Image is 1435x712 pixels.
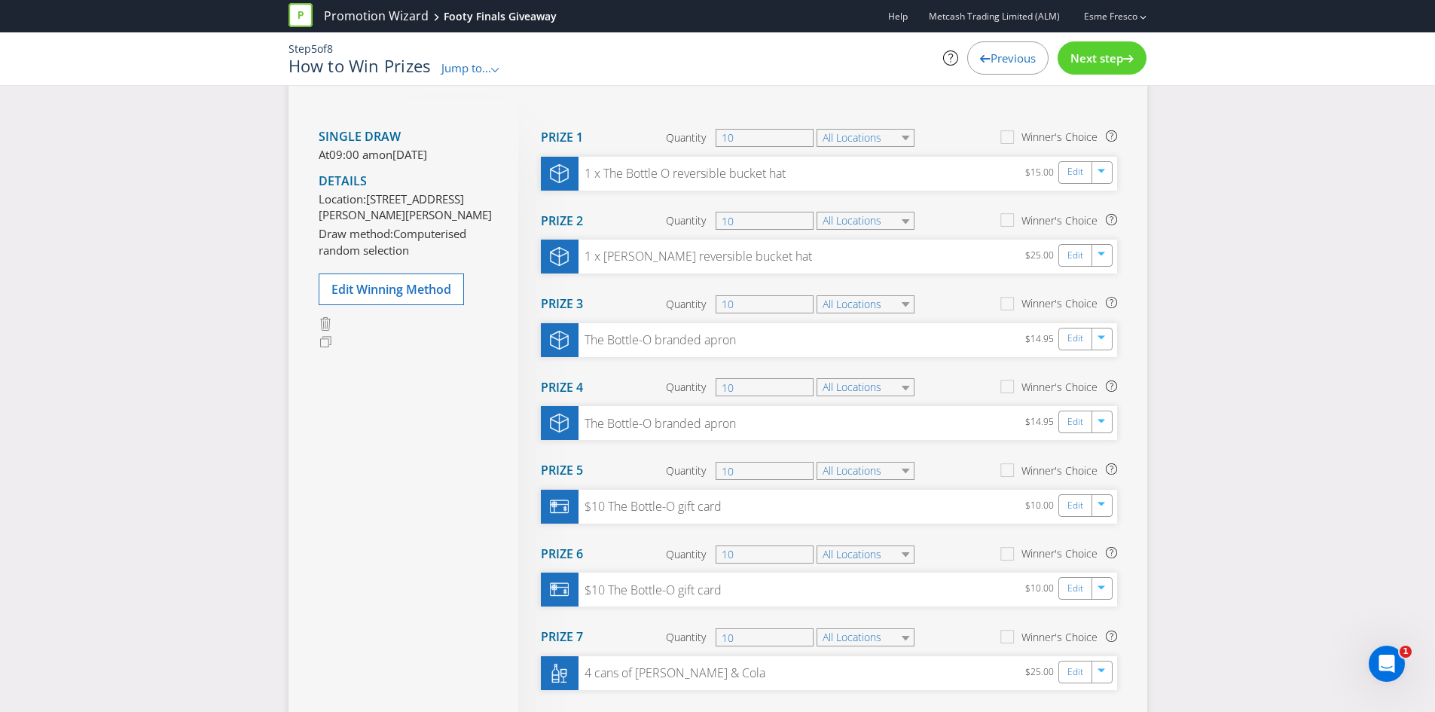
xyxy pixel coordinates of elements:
span: 5 [311,41,317,56]
span: Next step [1070,50,1123,66]
a: Edit [1067,330,1083,347]
div: Footy Finals Giveaway [444,9,557,24]
a: Edit [1067,664,1083,681]
span: Step [289,41,311,56]
div: Winner's Choice [1021,213,1098,228]
h4: Prize 4 [541,381,583,395]
span: Previous [991,50,1036,66]
div: $15.00 [1025,164,1058,183]
span: [DATE] [392,147,427,162]
a: Edit [1067,247,1083,264]
span: Edit Winning Method [331,281,451,298]
div: 1 x [PERSON_NAME] reversible bucket hat [579,248,812,265]
h4: Prize 1 [541,131,583,145]
div: $10.00 [1025,497,1058,516]
a: Promotion Wizard [324,8,429,25]
span: of [317,41,327,56]
h4: Prize 3 [541,298,583,311]
span: [STREET_ADDRESS][PERSON_NAME][PERSON_NAME] [319,191,492,222]
div: The Bottle-O branded apron [579,415,736,432]
div: Winner's Choice [1021,130,1098,145]
a: Edit [1067,497,1083,515]
span: Quantity [666,630,706,645]
span: Jump to... [441,60,491,75]
div: Winner's Choice [1021,463,1098,478]
span: 1 [1400,646,1412,658]
div: 4 cans of [PERSON_NAME] & Cola [579,665,765,682]
h4: Prize 5 [541,464,583,478]
div: Winner's Choice [1021,546,1098,561]
span: At [319,147,329,162]
span: 09:00 am [329,147,379,162]
span: Draw method: [319,226,393,241]
span: Quantity [666,213,706,228]
span: Quantity [666,130,706,145]
div: The Bottle-O branded apron [579,332,736,349]
span: Metcash Trading Limited (ALM) [929,10,1060,23]
div: Winner's Choice [1021,296,1098,311]
a: Edit [1067,163,1083,181]
span: Quantity [666,297,706,312]
span: 8 [327,41,333,56]
span: Computerised random selection [319,226,466,257]
a: Esme Fresco [1069,10,1137,23]
div: Winner's Choice [1021,630,1098,645]
span: Quantity [666,380,706,395]
a: Edit [1067,580,1083,597]
h4: Details [319,175,496,188]
span: on [379,147,392,162]
h4: Prize 2 [541,215,583,228]
div: $14.95 [1025,331,1058,350]
h1: How to Win Prizes [289,57,431,75]
div: $25.00 [1025,664,1058,683]
div: $10 The Bottle-O gift card [579,582,722,599]
a: Help [888,10,908,23]
h4: Prize 7 [541,631,583,644]
span: Location: [319,191,366,206]
div: $10.00 [1025,580,1058,599]
button: Edit Winning Method [319,273,464,305]
span: Quantity [666,463,706,478]
iframe: Intercom live chat [1369,646,1405,682]
div: $25.00 [1025,247,1058,266]
span: Quantity [666,547,706,562]
h4: Prize 6 [541,548,583,561]
a: Edit [1067,414,1083,431]
div: $10 The Bottle-O gift card [579,498,722,515]
div: Winner's Choice [1021,380,1098,395]
div: 1 x The Bottle O reversible bucket hat [579,165,786,182]
h4: Single draw [319,130,496,144]
div: $14.95 [1025,414,1058,432]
